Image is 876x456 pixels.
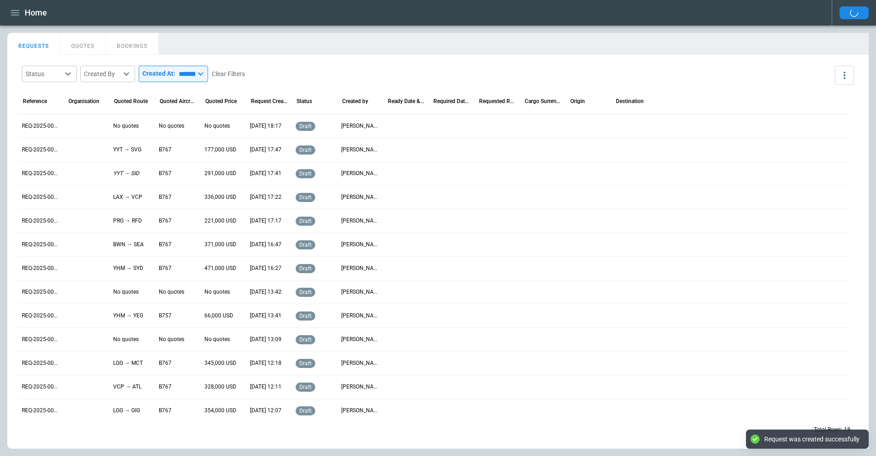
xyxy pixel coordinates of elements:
[341,241,380,249] p: Kenneth Wong
[297,360,313,367] span: draft
[113,383,151,391] p: VCP → ATL
[26,69,62,78] div: Status
[341,383,380,391] p: Kenneth Wong
[297,265,313,272] span: draft
[204,407,243,415] p: 354,000 USD
[525,98,561,104] div: Cargo Summary
[159,288,197,296] p: No quotes
[341,217,380,225] p: Kenneth Wong
[250,383,288,391] p: 02/10/2025 12:11
[250,407,288,415] p: 02/10/2025 12:07
[204,170,243,177] p: 291,000 USD
[113,122,151,130] p: No quotes
[142,70,175,78] p: Created At:
[204,146,243,154] p: 177,000 USD
[204,288,243,296] p: No quotes
[113,312,151,320] p: YHM → YEG
[250,288,288,296] p: 02/10/2025 13:42
[297,408,313,414] span: draft
[84,69,120,78] div: Created By
[204,241,243,249] p: 371,000 USD
[297,171,313,177] span: draft
[341,288,380,296] p: Jeanie kuk
[22,288,60,296] p: REQ-2025-003997
[297,98,312,104] div: Status
[204,264,243,272] p: 471,000 USD
[297,289,313,295] span: draft
[22,264,60,272] p: REQ-2025-003998
[159,336,197,343] p: No quotes
[204,312,243,320] p: 66,000 USD
[159,264,197,272] p: B767
[342,98,368,104] div: Created by
[22,312,60,320] p: REQ-2025-003996
[113,359,151,367] p: LGG → MCT
[25,7,47,18] h1: Home
[159,193,197,201] p: B767
[297,337,313,343] span: draft
[570,98,585,104] div: Origin
[113,241,151,249] p: BWN → SEA
[204,122,243,130] p: No quotes
[113,288,151,296] p: No quotes
[68,98,99,104] div: Organisation
[764,435,860,443] div: Request was created successfully
[297,242,313,248] span: draft
[22,407,60,415] p: REQ-2025-003992
[250,336,288,343] p: 02/10/2025 13:09
[250,241,288,249] p: 02/10/2025 16:47
[250,359,288,367] p: 02/10/2025 12:18
[159,146,197,154] p: B767
[341,264,380,272] p: Jeanie kuk
[113,146,151,154] p: YYT → SVG
[297,313,313,319] span: draft
[22,241,60,249] p: REQ-2025-003999
[479,98,516,104] div: Requested Route
[250,170,288,177] p: 02/10/2025 17:41
[297,123,313,130] span: draft
[113,407,151,415] p: LGG → GIG
[22,146,60,154] p: REQ-2025-004003
[341,146,380,154] p: Jeanie kuk
[159,241,197,249] p: B767
[844,426,850,434] p: 18
[160,98,196,104] div: Quoted Aircraft
[22,359,60,367] p: REQ-2025-003994
[297,194,313,201] span: draft
[22,193,60,201] p: REQ-2025-004001
[22,383,60,391] p: REQ-2025-003993
[159,122,197,130] p: No quotes
[106,33,159,55] button: BOOKINGS
[835,66,854,85] button: more
[616,98,644,104] div: Destination
[297,218,313,224] span: draft
[22,336,60,343] p: REQ-2025-003995
[250,122,288,130] p: 02/10/2025 18:17
[22,217,60,225] p: REQ-2025-004000
[297,384,313,390] span: draft
[388,98,424,104] div: Ready Date & Time (UTC-04:00)
[212,68,245,80] button: Clear Filters
[114,98,148,104] div: Quoted Route
[250,146,288,154] p: 02/10/2025 17:47
[113,217,151,225] p: PRG → RFD
[22,122,60,130] p: REQ-2025-004004
[159,359,197,367] p: B767
[341,336,380,343] p: Kenneth Wong
[250,217,288,225] p: 02/10/2025 17:17
[204,336,243,343] p: No quotes
[113,193,151,201] p: LAX → VCP
[113,336,151,343] p: No quotes
[159,170,197,177] p: B767
[251,98,287,104] div: Request Created At (UTC-04:00)
[159,312,197,320] p: B757
[297,147,313,153] span: draft
[341,359,380,367] p: Kenneth Wong
[7,33,60,55] button: REQUESTS
[205,98,237,104] div: Quoted Price
[341,170,380,177] p: Kenneth Wong
[250,193,288,201] p: 02/10/2025 17:22
[204,383,243,391] p: 328,000 USD
[250,312,288,320] p: 02/10/2025 13:41
[341,122,380,130] p: Kenneth Wong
